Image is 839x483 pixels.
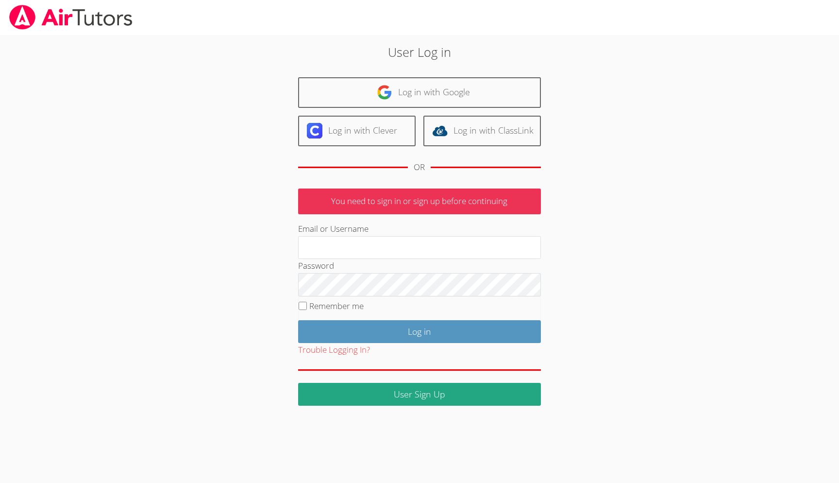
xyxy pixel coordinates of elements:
[432,123,448,138] img: classlink-logo-d6bb404cc1216ec64c9a2012d9dc4662098be43eaf13dc465df04b49fa7ab582.svg
[298,116,416,146] a: Log in with Clever
[298,77,541,108] a: Log in with Google
[307,123,322,138] img: clever-logo-6eab21bc6e7a338710f1a6ff85c0baf02591cd810cc4098c63d3a4b26e2feb20.svg
[298,189,541,214] p: You need to sign in or sign up before continuing
[298,343,370,357] button: Trouble Logging In?
[298,320,541,343] input: Log in
[298,383,541,406] a: User Sign Up
[193,43,646,61] h2: User Log in
[298,260,334,271] label: Password
[414,160,425,174] div: OR
[8,5,134,30] img: airtutors_banner-c4298cdbf04f3fff15de1276eac7730deb9818008684d7c2e4769d2f7ddbe033.png
[298,223,369,234] label: Email or Username
[377,85,392,100] img: google-logo-50288ca7cdecda66e5e0955fdab243c47b7ad437acaf1139b6f446037453330a.svg
[309,300,364,311] label: Remember me
[423,116,541,146] a: Log in with ClassLink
